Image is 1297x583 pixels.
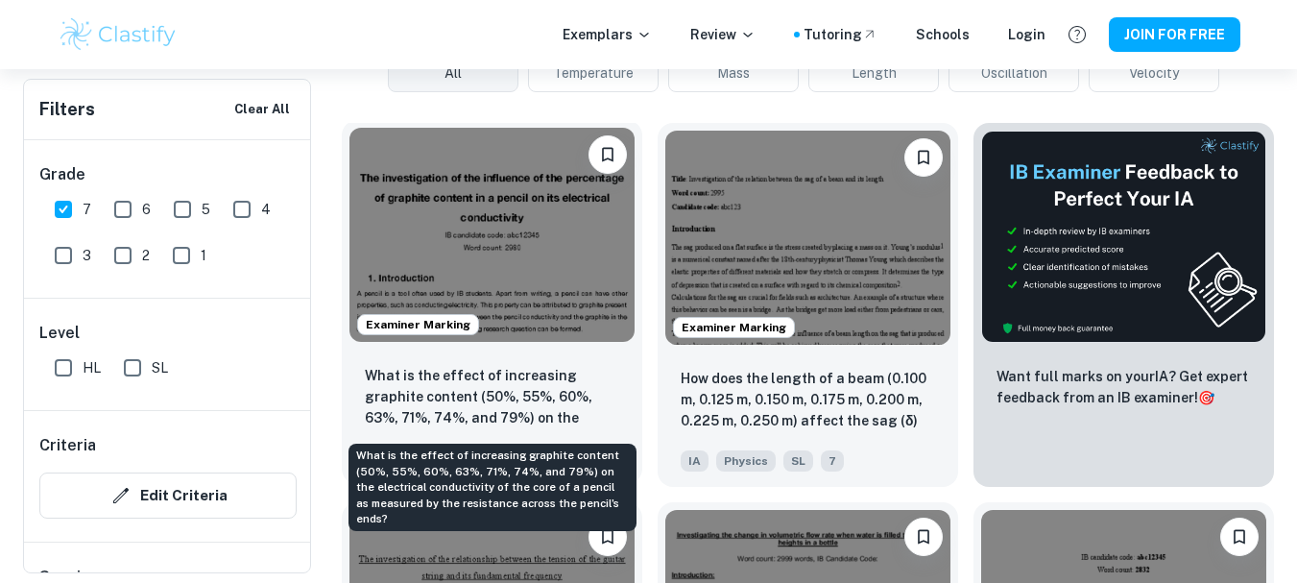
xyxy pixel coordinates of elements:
a: Examiner MarkingPlease log in to bookmark exemplarsHow does the length of a beam (0.100 m, 0.125 ... [658,123,958,487]
button: Edit Criteria [39,473,297,519]
span: 7 [821,450,844,472]
span: 🎯 [1198,390,1214,405]
button: Help and Feedback [1061,18,1093,51]
a: ThumbnailWant full marks on yourIA? Get expert feedback from an IB examiner! [973,123,1274,487]
span: 2 [142,245,150,266]
p: Review [690,24,756,45]
span: 6 [142,199,151,220]
span: Examiner Marking [674,319,794,336]
a: Tutoring [804,24,877,45]
span: SL [152,357,168,378]
h6: Level [39,322,297,345]
span: All [444,62,462,84]
h6: Criteria [39,434,96,457]
img: Thumbnail [981,131,1266,343]
span: Velocity [1129,62,1179,84]
h6: Filters [39,96,95,123]
span: Temperature [553,62,634,84]
button: Please log in to bookmark exemplars [904,518,943,556]
a: Schools [916,24,970,45]
a: Login [1008,24,1045,45]
h6: Grade [39,163,297,186]
span: SL [783,450,813,472]
button: Please log in to bookmark exemplars [588,135,627,174]
span: 1 [201,245,206,266]
div: What is the effect of increasing graphite content (50%, 55%, 60%, 63%, 71%, 74%, and 79%) on the ... [348,444,636,531]
span: HL [83,357,101,378]
span: 5 [202,199,210,220]
img: Clastify logo [58,15,180,54]
span: Oscillation [981,62,1047,84]
span: 7 [83,199,91,220]
button: JOIN FOR FREE [1109,17,1240,52]
button: Please log in to bookmark exemplars [588,518,627,556]
p: How does the length of a beam (0.100 m, 0.125 m, 0.150 m, 0.175 m, 0.200 m, 0.225 m, 0.250 m) aff... [681,368,935,433]
p: Want full marks on your IA ? Get expert feedback from an IB examiner! [997,366,1251,408]
span: Examiner Marking [358,316,478,333]
span: Physics [716,450,776,472]
a: Examiner MarkingPlease log in to bookmark exemplarsWhat is the effect of increasing graphite cont... [342,123,642,487]
span: Mass [717,62,750,84]
img: Physics IA example thumbnail: How does the length of a beam (0.100 m, [665,131,950,345]
p: What is the effect of increasing graphite content (50%, 55%, 60%, 63%, 71%, 74%, and 79%) on the ... [365,365,619,430]
p: Exemplars [563,24,652,45]
img: Physics IA example thumbnail: What is the effect of increasing graphit [349,128,635,342]
button: Clear All [229,95,295,124]
button: Please log in to bookmark exemplars [904,138,943,177]
span: 4 [261,199,271,220]
span: Length [852,62,897,84]
button: Please log in to bookmark exemplars [1220,518,1259,556]
span: 3 [83,245,91,266]
span: IA [681,450,709,472]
